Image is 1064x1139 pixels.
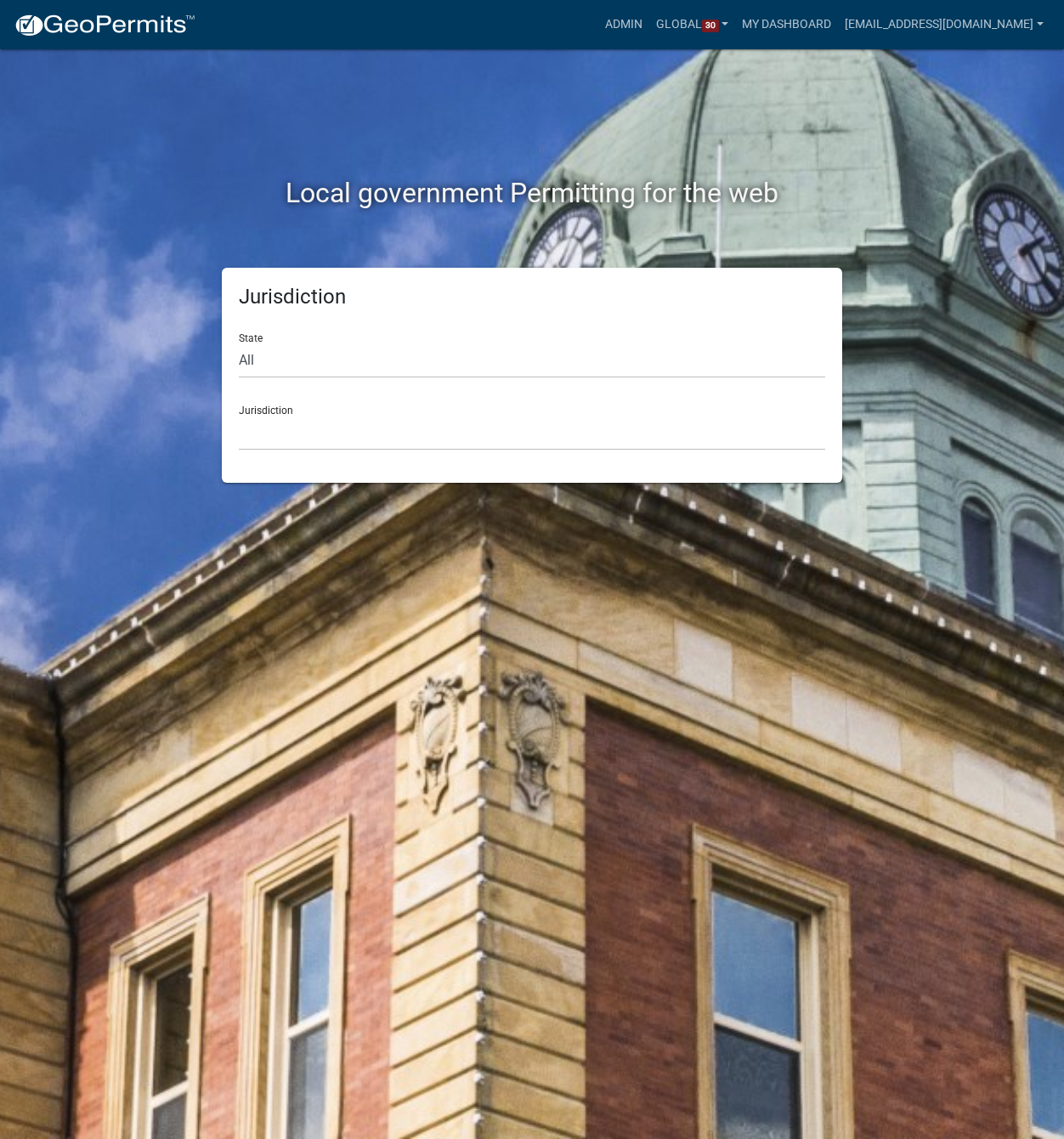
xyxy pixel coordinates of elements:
a: Admin [598,8,649,41]
a: Global30 [649,8,736,41]
h2: Local government Permitting for the web [60,177,1004,209]
a: My Dashboard [735,8,838,41]
span: 30 [702,20,719,33]
h5: Jurisdiction [239,285,825,309]
a: [EMAIL_ADDRESS][DOMAIN_NAME] [838,8,1050,41]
